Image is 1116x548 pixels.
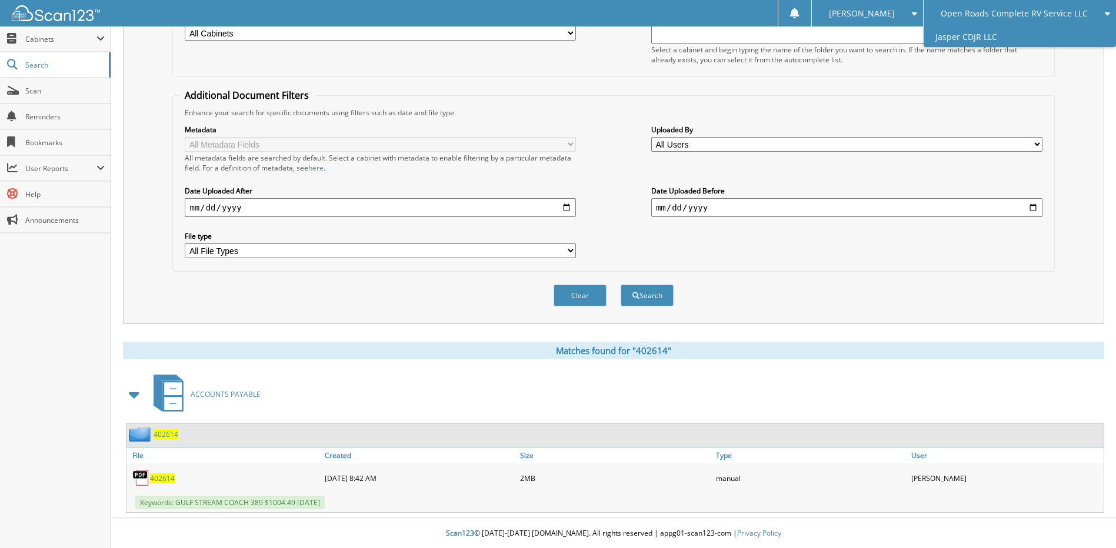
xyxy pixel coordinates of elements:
span: ACCOUNTS PAYABLE [191,389,261,399]
span: Reminders [25,112,105,122]
a: here [308,163,324,173]
input: end [651,198,1042,217]
img: scan123-logo-white.svg [12,5,100,21]
span: Bookmarks [25,138,105,148]
span: Help [25,189,105,199]
span: Keywords: GULF STREAM COACH 389 $1004.49 [DATE] [135,496,325,509]
label: Uploaded By [651,125,1042,135]
a: Type [713,447,908,463]
input: start [185,198,576,217]
button: Search [621,285,674,306]
label: Date Uploaded Before [651,186,1042,196]
img: PDF.png [132,469,150,487]
a: Jasper CDJR LLC [924,26,1116,47]
div: Enhance your search for specific documents using filters such as date and file type. [179,108,1048,118]
span: Announcements [25,215,105,225]
span: Open Roads Complete RV Service LLC [941,10,1088,17]
a: 402614 [150,473,175,483]
span: Scan [25,86,105,96]
div: manual [713,466,908,490]
legend: Additional Document Filters [179,89,315,102]
span: Cabinets [25,34,96,44]
button: Clear [554,285,607,306]
a: Created [322,447,517,463]
a: User [908,447,1104,463]
a: Privacy Policy [737,528,781,538]
iframe: Chat Widget [1057,492,1116,548]
div: Matches found for "402614" [123,342,1104,359]
a: Size [517,447,712,463]
div: All metadata fields are searched by default. Select a cabinet with metadata to enable filtering b... [185,153,576,173]
span: Scan123 [446,528,474,538]
div: 2MB [517,466,712,490]
img: folder2.png [129,427,154,442]
div: © [DATE]-[DATE] [DOMAIN_NAME]. All rights reserved | appg01-scan123-com | [111,519,1116,548]
span: User Reports [25,163,96,173]
label: Metadata [185,125,576,135]
label: File type [185,231,576,241]
div: Select a cabinet and begin typing the name of the folder you want to search in. If the name match... [651,45,1042,65]
span: [PERSON_NAME] [829,10,895,17]
span: Search [25,60,103,70]
div: [PERSON_NAME] [908,466,1104,490]
a: File [126,447,322,463]
a: ACCOUNTS PAYABLE [146,371,261,417]
a: 402614 [154,429,178,439]
div: [DATE] 8:42 AM [322,466,517,490]
label: Date Uploaded After [185,186,576,196]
